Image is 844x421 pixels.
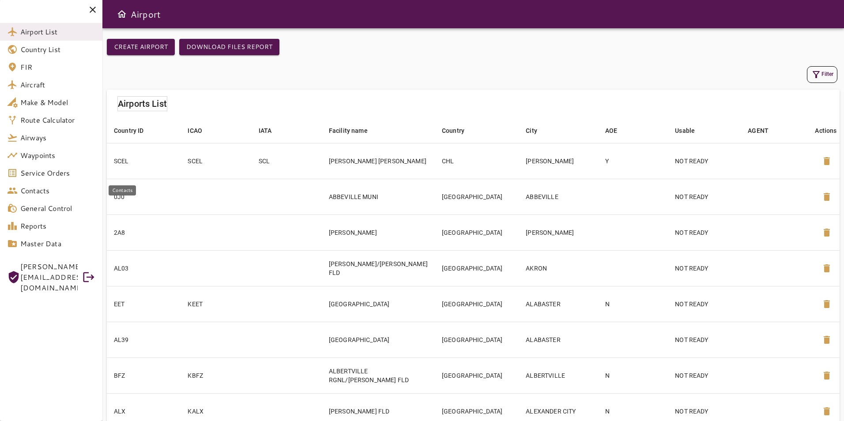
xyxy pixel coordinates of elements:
div: ICAO [188,125,202,136]
button: Delete Airport [816,258,837,279]
td: SCEL [107,143,181,179]
div: City [526,125,537,136]
span: Country [442,125,476,136]
span: Facility name [329,125,379,136]
td: [PERSON_NAME]/[PERSON_NAME] FLD [322,250,435,286]
span: Contacts [20,185,95,196]
span: Make & Model [20,97,95,108]
span: City [526,125,549,136]
div: IATA [259,125,272,136]
span: Country ID [114,125,155,136]
p: NOT READY [675,335,734,344]
p: NOT READY [675,371,734,380]
div: AOE [605,125,617,136]
td: 0J0 [107,179,181,214]
td: AL39 [107,322,181,357]
span: FIR [20,62,95,72]
h6: Airport [131,7,161,21]
td: ALABASTER [519,322,598,357]
td: CHL [435,143,519,179]
span: IATA [259,125,283,136]
td: ABBEVILLE MUNI [322,179,435,214]
p: NOT READY [675,192,734,201]
span: Service Orders [20,168,95,178]
button: Delete Airport [816,329,837,350]
td: AKRON [519,250,598,286]
button: Open drawer [113,5,131,23]
span: Aircraft [20,79,95,90]
td: EET [107,286,181,322]
span: Reports [20,221,95,231]
td: [PERSON_NAME] [322,214,435,250]
p: NOT READY [675,228,734,237]
span: delete [821,156,832,166]
span: delete [821,299,832,309]
td: [GEOGRAPHIC_DATA] [435,357,519,393]
p: NOT READY [675,300,734,308]
span: General Control [20,203,95,214]
button: Delete Airport [816,222,837,243]
td: ALBERTVILLE RGNL/[PERSON_NAME] FLD [322,357,435,393]
p: NOT READY [675,157,734,165]
button: Delete Airport [816,186,837,207]
td: [PERSON_NAME] [519,214,598,250]
td: [PERSON_NAME] [PERSON_NAME] [322,143,435,179]
p: NOT READY [675,264,734,273]
span: [PERSON_NAME][EMAIL_ADDRESS][DOMAIN_NAME] [20,261,78,293]
td: [PERSON_NAME] [519,143,598,179]
h6: Airports List [118,97,167,111]
td: ABBEVILLE [519,179,598,214]
span: Route Calculator [20,115,95,125]
td: [GEOGRAPHIC_DATA] [435,179,519,214]
td: SCEL [181,143,251,179]
td: [GEOGRAPHIC_DATA] [322,322,435,357]
span: delete [821,335,832,345]
div: AGENT [748,125,769,136]
div: Contacts [109,185,136,195]
span: Country List [20,44,95,55]
span: delete [821,227,832,238]
span: delete [821,263,832,274]
span: delete [821,370,832,381]
td: N [598,357,668,393]
td: ALABASTER [519,286,598,322]
td: AL03 [107,250,181,286]
div: Country ID [114,125,144,136]
td: 2A8 [107,214,181,250]
span: Usable [675,125,706,136]
div: Usable [675,125,695,136]
span: ICAO [188,125,214,136]
span: delete [821,192,832,202]
span: AOE [605,125,629,136]
td: [GEOGRAPHIC_DATA] [435,286,519,322]
td: BFZ [107,357,181,393]
td: N [598,286,668,322]
td: SCL [252,143,322,179]
td: KBFZ [181,357,251,393]
span: AGENT [748,125,780,136]
button: Filter [807,66,837,83]
span: Waypoints [20,150,95,161]
p: NOT READY [675,407,734,416]
span: Master Data [20,238,95,249]
button: Delete Airport [816,293,837,315]
td: KEET [181,286,251,322]
div: Country [442,125,464,136]
td: [GEOGRAPHIC_DATA] [435,322,519,357]
td: Y [598,143,668,179]
td: [GEOGRAPHIC_DATA] [322,286,435,322]
button: Download Files Report [179,39,279,55]
span: delete [821,406,832,417]
span: Airways [20,132,95,143]
button: Delete Airport [816,150,837,172]
td: [GEOGRAPHIC_DATA] [435,214,519,250]
button: Create airport [107,39,175,55]
td: [GEOGRAPHIC_DATA] [435,250,519,286]
td: ALBERTVILLE [519,357,598,393]
button: Delete Airport [816,365,837,386]
div: Facility name [329,125,368,136]
span: Airport List [20,26,95,37]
